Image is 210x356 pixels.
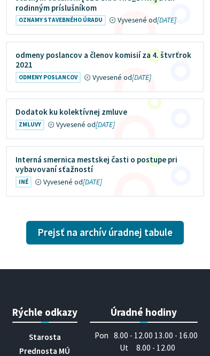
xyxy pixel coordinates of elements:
a: odmeny poslancov a členov komisií za 4. štvrťrok 2021 Odmeny poslancov Vyvesené od[DATE] [7,42,203,91]
h3: Rýchle odkazy [12,306,77,322]
h3: Úradné hodiny [90,306,198,322]
span: Pon [90,330,114,342]
a: Starosta [29,330,61,344]
a: Prejsť na archív úradnej tabule [26,221,184,244]
a: Dodatok ku kolektívnej zmluve Zmluvy Vyvesené od[DATE] [7,99,203,138]
span: Ut [112,342,137,354]
a: Interná smernica mestskej časti o postupe pri vybavovaní sťažností Iné Vyvesené od[DATE] [7,147,203,196]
